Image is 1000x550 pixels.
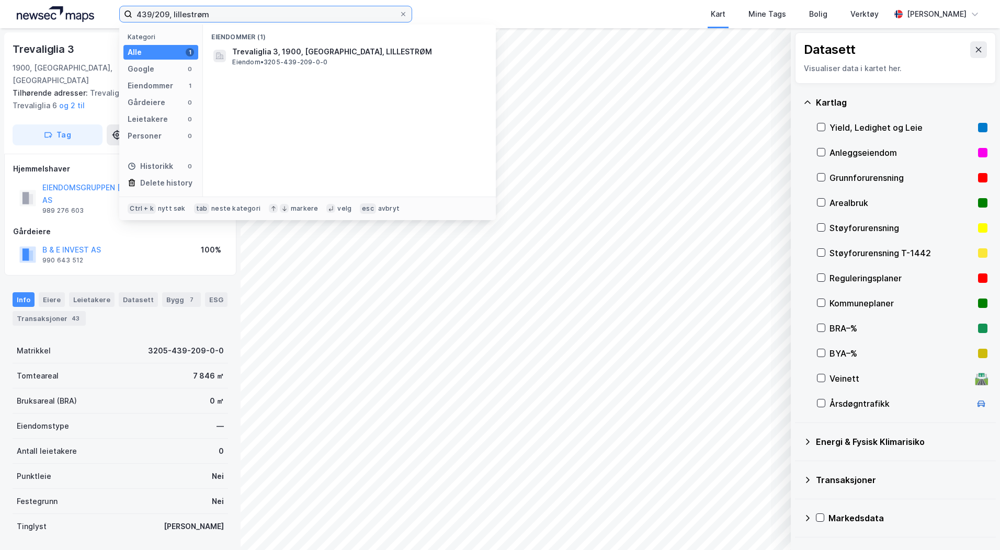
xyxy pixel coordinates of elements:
div: Transaksjoner [13,311,86,326]
div: Eiendommer [128,79,173,92]
div: 100% [201,244,221,256]
span: Trevaliglia 3, 1900, [GEOGRAPHIC_DATA], LILLESTRØM [232,45,483,58]
div: Energi & Fysisk Klimarisiko [816,436,987,448]
div: Nei [212,470,224,483]
div: Datasett [804,41,856,58]
div: Transaksjoner [816,474,987,486]
div: Leietakere [69,292,115,307]
div: Info [13,292,35,307]
div: 7 [186,294,197,305]
div: avbryt [378,204,400,213]
span: Eiendom • 3205-439-209-0-0 [232,58,327,66]
div: nytt søk [158,204,186,213]
div: Eiere [39,292,65,307]
div: 3205-439-209-0-0 [148,345,224,357]
div: Delete history [140,177,192,189]
div: Festegrunn [17,495,58,508]
div: 0 [186,115,194,123]
div: BYA–% [829,347,974,360]
div: 0 ㎡ [210,395,224,407]
div: BRA–% [829,322,974,335]
div: Grunnforurensning [829,171,974,184]
div: 🛣️ [974,372,988,385]
div: Bygg [162,292,201,307]
div: Tomteareal [17,370,59,382]
div: 1 [186,82,194,90]
div: Kommuneplaner [829,297,974,310]
div: Leietakere [128,113,168,125]
div: 989 276 603 [42,207,84,215]
div: Kart [711,8,725,20]
div: markere [291,204,318,213]
div: 0 [219,445,224,457]
div: esc [360,203,376,214]
div: tab [194,203,210,214]
div: Tinglyst [17,520,47,533]
div: Gårdeiere [128,96,165,109]
div: Støyforurensning [829,222,974,234]
img: logo.a4113a55bc3d86da70a041830d287a7e.svg [17,6,94,22]
div: Alle [128,46,142,59]
div: Eiendomstype [17,420,69,432]
div: Årsdøgntrafikk [829,397,971,410]
input: Søk på adresse, matrikkel, gårdeiere, leietakere eller personer [132,6,399,22]
div: Historikk [128,160,173,173]
div: Google [128,63,154,75]
div: [PERSON_NAME] [907,8,967,20]
div: Personer [128,130,162,142]
div: Bruksareal (BRA) [17,395,77,407]
div: Kartlag [816,96,987,109]
div: Yield, Ledighet og Leie [829,121,974,134]
div: 0 [186,132,194,140]
div: ESG [205,292,228,307]
div: 0 [186,65,194,73]
div: 1900, [GEOGRAPHIC_DATA], [GEOGRAPHIC_DATA] [13,62,165,87]
div: Anleggseiendom [829,146,974,159]
div: Ctrl + k [128,203,156,214]
div: Mine Tags [748,8,786,20]
div: velg [337,204,351,213]
div: Trevaliglia 4, Trevaliglia 5, Trevaliglia 6 [13,87,220,112]
div: 0 [186,98,194,107]
div: Bolig [809,8,827,20]
div: [PERSON_NAME] [164,520,224,533]
div: 1 [186,48,194,56]
div: Støyforurensning T-1442 [829,247,974,259]
div: Kontrollprogram for chat [948,500,1000,550]
div: Matrikkel [17,345,51,357]
div: Markedsdata [828,512,987,524]
div: 43 [70,313,82,324]
div: Visualiser data i kartet her. [804,62,987,75]
div: Datasett [119,292,158,307]
div: Kategori [128,33,198,41]
div: Arealbruk [829,197,974,209]
div: neste kategori [211,204,260,213]
div: 0 [186,162,194,170]
div: 990 643 512 [42,256,83,265]
div: Gårdeiere [13,225,228,238]
div: Trevaliglia 3 [13,41,76,58]
div: — [217,420,224,432]
div: Antall leietakere [17,445,77,457]
span: Tilhørende adresser: [13,88,90,97]
div: Hjemmelshaver [13,163,228,175]
div: Punktleie [17,470,51,483]
div: Verktøy [850,8,879,20]
iframe: Chat Widget [948,500,1000,550]
div: Veinett [829,372,971,385]
div: Eiendommer (1) [203,25,496,43]
button: Tag [13,124,103,145]
div: 7 846 ㎡ [193,370,224,382]
div: Reguleringsplaner [829,272,974,284]
div: Nei [212,495,224,508]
